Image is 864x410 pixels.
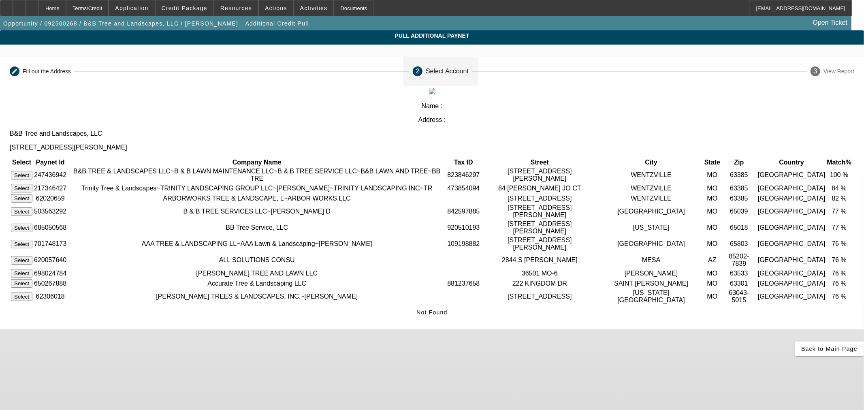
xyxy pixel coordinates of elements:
td: [GEOGRAPHIC_DATA] [757,279,826,288]
button: Select [11,207,32,216]
td: 63385 [721,194,757,203]
td: [GEOGRAPHIC_DATA] [757,220,826,235]
p: Name : [10,102,854,110]
td: 77 % [827,220,852,235]
td: AAA TREE & LANDSCAPING LL~AAA Lawn & Landscaping~[PERSON_NAME] [68,236,446,252]
td: [GEOGRAPHIC_DATA] [757,289,826,304]
button: Select [11,279,32,288]
td: 63533 [721,269,757,278]
td: AZ [704,252,721,268]
button: Select [11,171,32,179]
td: MO [704,204,721,219]
p: Address : [10,116,854,124]
button: Resources [214,0,258,16]
th: State [704,158,721,167]
td: 65803 [721,236,757,252]
button: Back to Main Page [795,342,864,356]
td: Accurate Tree & Landscaping LLC [68,279,446,288]
th: Paynet Id [34,158,67,167]
td: BB Tree Service, LLC [68,220,446,235]
td: [STREET_ADDRESS][PERSON_NAME] [481,220,598,235]
td: B&B TREE & LANDSCAPES LLC~B & B LAWN MAINTENANCE LLC~B & B TREE SERVICE LLC~B&B LAWN AND TREE~BB TRE [68,167,446,183]
td: WENTZVILLE [599,194,703,203]
td: 222 KINGDOM DR [481,279,598,288]
td: [GEOGRAPHIC_DATA] [757,194,826,203]
p: [STREET_ADDRESS][PERSON_NAME] [10,144,854,151]
td: 76 % [827,289,852,304]
button: Select [11,194,32,203]
td: MO [704,194,721,203]
td: [GEOGRAPHIC_DATA] [757,167,826,183]
td: 2844 S [PERSON_NAME] [481,252,598,268]
td: 823846297 [447,167,480,183]
td: [GEOGRAPHIC_DATA] [757,184,826,193]
td: [STREET_ADDRESS] [481,289,598,304]
th: Country [757,158,826,167]
th: City [599,158,703,167]
span: Application [115,5,148,11]
td: MO [704,236,721,252]
td: 82 % [827,194,852,203]
td: [STREET_ADDRESS][PERSON_NAME] [481,236,598,252]
a: Open Ticket [810,16,851,30]
th: Select [11,158,33,167]
td: 473854094 [447,184,480,193]
button: Select [11,293,32,301]
td: 84 [PERSON_NAME] JO CT [481,184,598,193]
td: 650267888 [34,279,67,288]
td: Trinity Tree & Landscapes~TRINITY LANDSCAPING GROUP LLC~[PERSON_NAME]~TRINITY LANDSCAPING INC~TR [68,184,446,193]
button: Select [11,256,32,265]
td: 77 % [827,204,852,219]
td: 842597885 [447,204,480,219]
td: 247436942 [34,167,67,183]
th: Match% [827,158,852,167]
button: Application [109,0,154,16]
th: Street [481,158,598,167]
td: [STREET_ADDRESS][PERSON_NAME] [481,204,598,219]
span: Activities [300,5,328,11]
th: Company Name [68,158,446,167]
td: [STREET_ADDRESS][PERSON_NAME] [481,167,598,183]
td: 62306018 [34,289,67,304]
td: 920510193 [447,220,480,235]
td: [GEOGRAPHIC_DATA] [599,204,703,219]
td: [PERSON_NAME] TREES & LANDSCAPES, INC.~[PERSON_NAME] [68,289,446,304]
span: Back to Main Page [801,346,858,352]
div: View Report [823,68,854,75]
td: [PERSON_NAME] [599,269,703,278]
td: MESA [599,252,703,268]
button: Not Found [413,305,451,320]
span: Credit Package [162,5,207,11]
td: 503563292 [34,204,67,219]
button: Select [11,269,32,278]
span: Not Found [416,309,448,316]
td: [PERSON_NAME] TREE AND LAWN LLC [68,269,446,278]
span: Resources [220,5,252,11]
td: 36501 MO-6 [481,269,598,278]
td: 685050568 [34,220,67,235]
button: Select [11,240,32,248]
td: [GEOGRAPHIC_DATA] [757,269,826,278]
td: 76 % [827,269,852,278]
td: 63385 [721,167,757,183]
td: ALL SOLUTIONS CONSU [68,252,446,268]
button: Select [11,224,32,232]
button: Select [11,184,32,192]
td: [GEOGRAPHIC_DATA] [757,252,826,268]
td: [GEOGRAPHIC_DATA] [757,204,826,219]
td: 881237658 [447,279,480,288]
td: WENTZVILLE [599,167,703,183]
td: ARBORWORKS TREE & LANDSCAPE, L~ARBOR WORKS LLC [68,194,446,203]
td: MO [704,269,721,278]
td: 85202-7839 [721,252,757,268]
td: [STREET_ADDRESS] [481,194,598,203]
td: [US_STATE] [599,220,703,235]
th: Tax ID [447,158,480,167]
button: Credit Package [156,0,213,16]
button: Activities [294,0,334,16]
td: 62020659 [34,194,67,203]
span: Pull Additional Paynet [6,32,858,39]
span: 3 [814,68,817,75]
td: 63385 [721,184,757,193]
div: Fill out the Address [23,68,71,75]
